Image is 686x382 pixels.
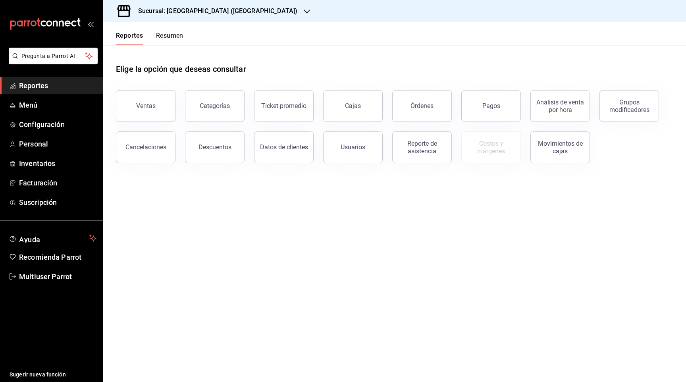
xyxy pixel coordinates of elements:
[392,90,452,122] button: Órdenes
[536,98,585,114] div: Análisis de venta por hora
[341,143,365,151] div: Usuarios
[410,102,434,110] div: Órdenes
[21,52,85,60] span: Pregunta a Parrot AI
[254,131,314,163] button: Datos de clientes
[19,271,96,282] span: Multiuser Parrot
[6,58,98,66] a: Pregunta a Parrot AI
[19,233,86,243] span: Ayuda
[260,143,308,151] div: Datos de clientes
[116,32,143,45] button: Reportes
[87,21,94,27] button: open_drawer_menu
[200,102,230,110] div: Categorías
[530,131,590,163] button: Movimientos de cajas
[392,131,452,163] button: Reporte de asistencia
[261,102,306,110] div: Ticket promedio
[323,90,383,122] a: Cajas
[9,48,98,64] button: Pregunta a Parrot AI
[19,252,96,262] span: Recomienda Parrot
[116,131,175,163] button: Cancelaciones
[19,119,96,130] span: Configuración
[19,177,96,188] span: Facturación
[466,140,516,155] div: Costos y márgenes
[19,80,96,91] span: Reportes
[156,32,183,45] button: Resumen
[136,102,156,110] div: Ventas
[19,197,96,208] span: Suscripción
[198,143,231,151] div: Descuentos
[461,90,521,122] button: Pagos
[116,32,183,45] div: navigation tabs
[116,63,246,75] h1: Elige la opción que deseas consultar
[323,131,383,163] button: Usuarios
[482,102,500,110] div: Pagos
[530,90,590,122] button: Análisis de venta por hora
[10,370,96,379] span: Sugerir nueva función
[19,100,96,110] span: Menú
[345,101,361,111] div: Cajas
[461,131,521,163] button: Contrata inventarios para ver este reporte
[536,140,585,155] div: Movimientos de cajas
[397,140,447,155] div: Reporte de asistencia
[185,131,245,163] button: Descuentos
[19,158,96,169] span: Inventarios
[125,143,166,151] div: Cancelaciones
[19,139,96,149] span: Personal
[185,90,245,122] button: Categorías
[605,98,654,114] div: Grupos modificadores
[132,6,297,16] h3: Sucursal: [GEOGRAPHIC_DATA] ([GEOGRAPHIC_DATA])
[254,90,314,122] button: Ticket promedio
[116,90,175,122] button: Ventas
[599,90,659,122] button: Grupos modificadores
